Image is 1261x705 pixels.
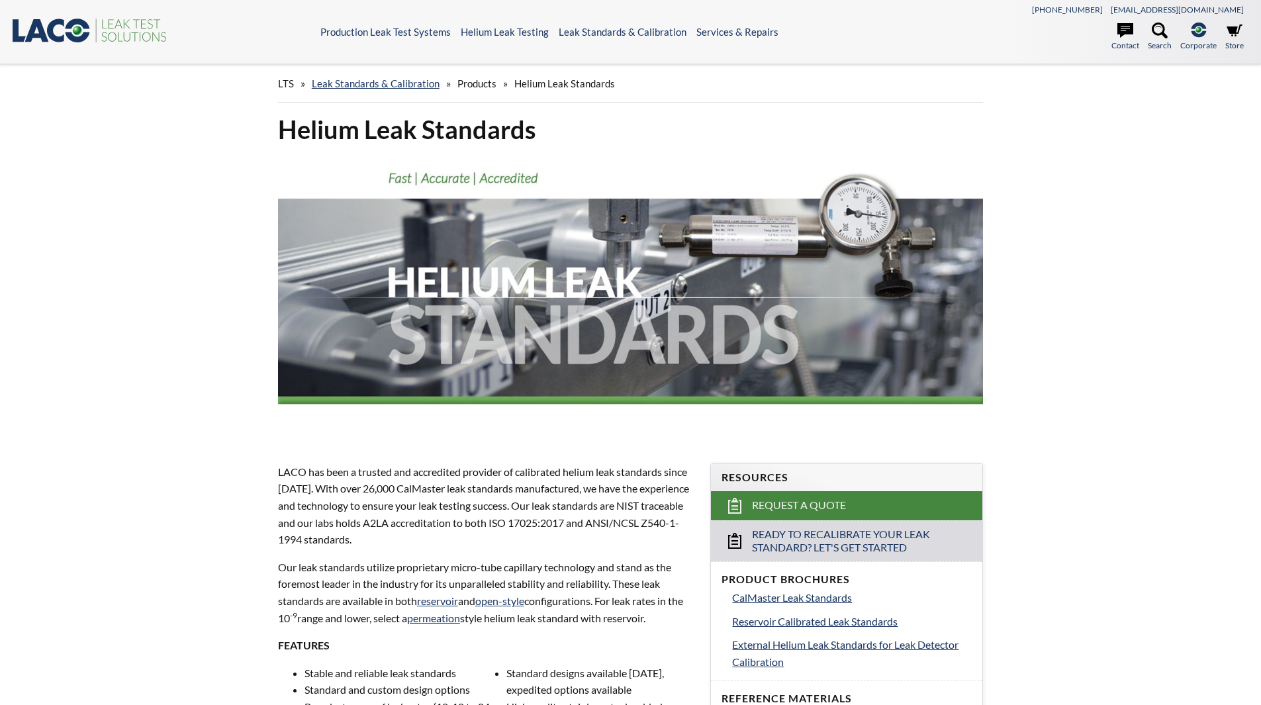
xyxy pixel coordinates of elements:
[278,559,695,626] p: Our leak standards utilize proprietary micro-tube capillary technology and stand as the foremost ...
[722,573,972,587] h4: Product Brochures
[722,471,972,485] h4: Resources
[1148,23,1172,52] a: Search
[1180,39,1217,52] span: Corporate
[506,665,695,698] li: Standard designs available [DATE], expedited options available
[461,26,549,38] a: Helium Leak Testing
[732,589,972,606] a: CalMaster Leak Standards
[732,591,852,604] span: CalMaster Leak Standards
[514,77,615,89] span: Helium Leak Standards
[752,498,846,512] span: Request a Quote
[1111,5,1244,15] a: [EMAIL_ADDRESS][DOMAIN_NAME]
[696,26,778,38] a: Services & Repairs
[278,639,330,651] strong: FEATURES
[278,113,984,146] h1: Helium Leak Standards
[417,594,458,607] a: reservoir
[475,594,524,607] a: open-style
[711,520,982,562] a: Ready to Recalibrate Your Leak Standard? Let's Get Started
[752,528,943,555] span: Ready to Recalibrate Your Leak Standard? Let's Get Started
[278,77,294,89] span: LTS
[320,26,451,38] a: Production Leak Test Systems
[711,491,982,520] a: Request a Quote
[312,77,440,89] a: Leak Standards & Calibration
[278,463,695,548] p: LACO has been a trusted and accredited provider of calibrated helium leak standards since [DATE]....
[732,636,972,670] a: External Helium Leak Standards for Leak Detector Calibration
[290,610,297,620] sup: -9
[278,156,984,438] img: Helium Leak Standards header
[559,26,686,38] a: Leak Standards & Calibration
[732,638,958,668] span: External Helium Leak Standards for Leak Detector Calibration
[1032,5,1103,15] a: [PHONE_NUMBER]
[407,612,460,624] a: permeation
[457,77,496,89] span: Products
[1111,23,1139,52] a: Contact
[732,613,972,630] a: Reservoir Calibrated Leak Standards
[278,65,984,103] div: » » »
[304,681,493,698] li: Standard and custom design options
[1225,23,1244,52] a: Store
[304,665,493,682] li: Stable and reliable leak standards
[732,615,898,628] span: Reservoir Calibrated Leak Standards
